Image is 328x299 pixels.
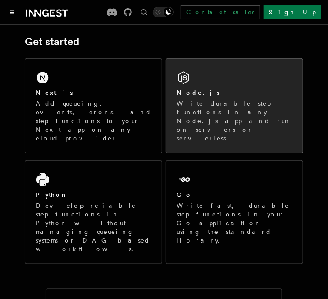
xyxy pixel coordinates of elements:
h2: Node.js [177,88,220,97]
h2: Python [36,190,68,199]
h2: Next.js [36,88,73,97]
a: Get started [25,36,79,48]
a: Contact sales [181,5,260,19]
a: GoWrite fast, durable step functions in your Go application using the standard library. [166,160,303,264]
p: Add queueing, events, crons, and step functions to your Next app on any cloud provider. [36,99,151,143]
a: Sign Up [264,5,321,19]
button: Toggle navigation [7,7,17,17]
p: Develop reliable step functions in Python without managing queueing systems or DAG based workflows. [36,201,151,253]
h2: Go [177,190,192,199]
p: Write fast, durable step functions in your Go application using the standard library. [177,201,292,245]
p: Write durable step functions in any Node.js app and run on servers or serverless. [177,99,292,143]
a: Next.jsAdd queueing, events, crons, and step functions to your Next app on any cloud provider. [25,58,162,153]
button: Toggle dark mode [153,7,174,17]
a: Node.jsWrite durable step functions in any Node.js app and run on servers or serverless. [166,58,303,153]
button: Find something... [139,7,149,17]
a: PythonDevelop reliable step functions in Python without managing queueing systems or DAG based wo... [25,160,162,264]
